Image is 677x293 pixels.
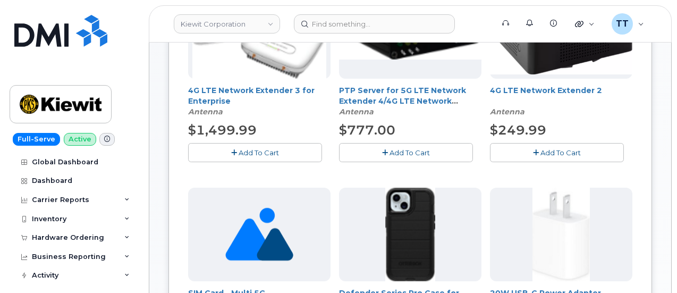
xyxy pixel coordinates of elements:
[631,247,669,285] iframe: Messenger Launcher
[490,86,602,95] a: 4G LTE Network Extender 2
[174,14,280,34] a: Kiewit Corporation
[339,143,473,162] button: Add To Cart
[339,122,395,138] span: $777.00
[188,85,331,117] div: 4G LTE Network Extender 3 for Enterprise
[225,188,293,281] img: no_image_found-2caef05468ed5679b831cfe6fc140e25e0c280774317ffc20a367ab7fd17291e.png
[616,18,629,30] span: TT
[490,143,624,162] button: Add To Cart
[490,122,546,138] span: $249.99
[339,86,466,116] a: PTP Server for 5G LTE Network Extender 4/4G LTE Network Extender 3
[604,13,651,35] div: Travis Tedesco
[385,188,435,281] img: defenderiphone14.png
[188,107,223,116] em: Antenna
[294,14,455,34] input: Find something...
[239,148,279,157] span: Add To Cart
[188,86,315,106] a: 4G LTE Network Extender 3 for Enterprise
[490,85,632,117] div: 4G LTE Network Extender 2
[339,107,374,116] em: Antenna
[188,143,322,162] button: Add To Cart
[540,148,581,157] span: Add To Cart
[390,148,430,157] span: Add To Cart
[532,188,590,281] img: apple20w.jpg
[568,13,602,35] div: Quicklinks
[339,85,481,117] div: PTP Server for 5G LTE Network Extender 4/4G LTE Network Extender 3
[188,122,257,138] span: $1,499.99
[490,107,524,116] em: Antenna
